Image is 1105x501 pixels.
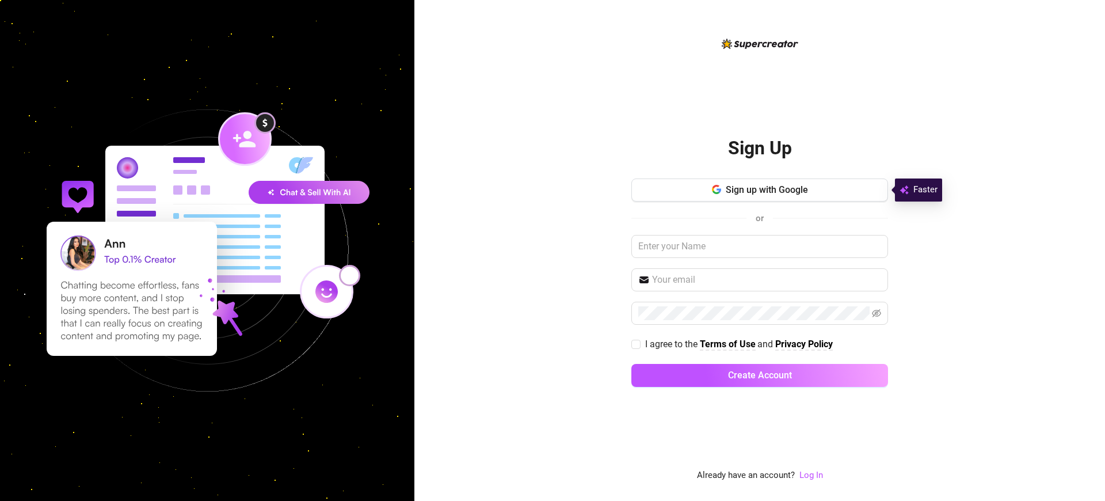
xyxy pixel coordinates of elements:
span: Create Account [728,370,792,381]
input: Enter your Name [631,235,888,258]
img: logo-BBDzfeDw.svg [722,39,798,49]
strong: Privacy Policy [775,339,833,350]
strong: Terms of Use [700,339,756,350]
span: Faster [913,183,938,197]
input: Your email [652,273,881,287]
span: eye-invisible [872,309,881,318]
a: Privacy Policy [775,339,833,351]
span: Sign up with Google [726,184,808,195]
button: Create Account [631,364,888,387]
span: or [756,213,764,223]
a: Log In [799,470,823,480]
h2: Sign Up [728,136,792,160]
span: and [757,339,775,350]
button: Sign up with Google [631,179,888,202]
a: Terms of Use [700,339,756,351]
span: I agree to the [645,339,700,350]
img: signup-background-D0MIrEPF.svg [8,51,406,450]
img: svg%3e [900,183,909,197]
span: Already have an account? [697,469,795,483]
a: Log In [799,469,823,483]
